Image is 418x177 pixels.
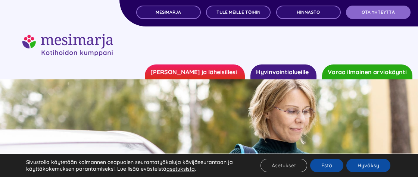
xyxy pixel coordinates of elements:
[145,64,245,79] a: [PERSON_NAME] ja läheisillesi
[362,10,395,15] span: OTA YHTEYTTÄ
[346,6,411,19] a: OTA YHTEYTTÄ
[297,10,320,15] span: Hinnasto
[136,6,201,19] a: MESIMARJA
[166,165,195,172] button: asetuksista
[322,64,412,79] a: Varaa ilmainen arviokäynti
[22,34,113,56] img: mesimarjasi
[346,159,390,172] button: Hyväksy
[261,159,307,172] button: Asetukset
[250,64,316,79] a: Hyvinvointialueille
[310,159,343,172] button: Estä
[156,10,181,15] span: MESIMARJA
[26,159,246,172] p: Sivustolla käytetään kolmannen osapuolen seurantatyökaluja kävijäseurantaan ja käyttäkokemuksen p...
[276,6,341,19] a: Hinnasto
[206,6,271,19] a: TULE MEILLE TÖIHIN
[216,10,261,15] span: TULE MEILLE TÖIHIN
[22,33,113,42] a: mesimarjasi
